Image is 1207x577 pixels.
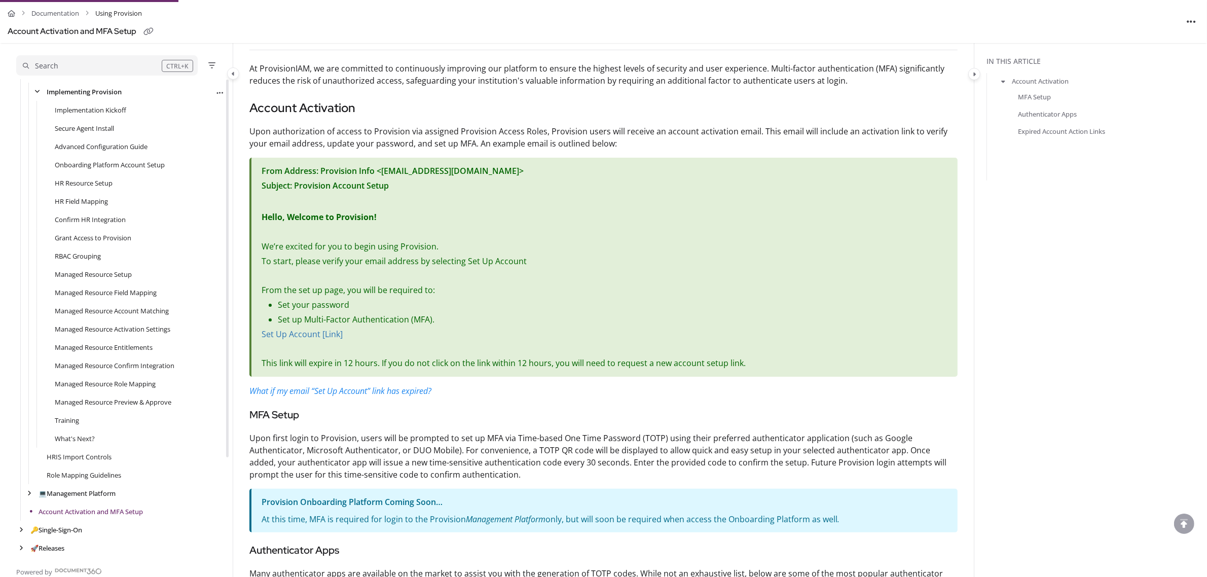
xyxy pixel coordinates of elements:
a: Training [55,415,79,425]
div: arrow [24,489,34,498]
a: Onboarding Platform Account Setup [55,160,165,170]
a: HR Resource Setup [55,178,113,188]
h4: Authenticator Apps [249,543,958,559]
p: Provision Onboarding Platform Coming Soon… [262,495,947,510]
h4: MFA Setup [249,407,958,424]
div: arrow [32,87,43,97]
a: What's Next? [55,434,95,444]
a: RBAC Grouping [55,251,101,261]
p: This link will expire in 12 hours. If you do not click on the link within 12 hours, you will need... [262,356,947,371]
p: From the set up page, you will be required to: [262,283,947,298]
a: HR Field Mapping [55,196,108,206]
p: From Address: Provision Info <[EMAIL_ADDRESS][DOMAIN_NAME]> [262,164,947,178]
button: Filter [206,59,218,71]
a: What if my email “Set Up Account” link has expired? [249,385,431,396]
span: Set Up Account [Link] [262,329,343,340]
p: We’re excited for you to begin using Provision. [262,239,947,254]
em: Management Platform [466,514,545,525]
a: Managed Resource Setup [55,269,132,279]
span: Using Provision [95,6,142,21]
a: Managed Resource Account Matching [55,306,169,316]
a: Advanced Configuration Guide [55,141,148,152]
p: Upon authorization of access to Provision via assigned Provision Access Roles, Provision users wi... [249,125,958,150]
a: Managed Resource Activation Settings [55,324,170,334]
span: 🔑 [30,525,39,534]
span: Powered by [16,567,52,577]
a: Managed Resource Confirm Integration [55,360,174,371]
div: CTRL+K [162,60,193,72]
p: To start, please verify your email address by selecting Set Up Account [262,254,947,269]
img: Document360 [55,568,102,574]
a: Managed Resource Entitlements [55,342,153,352]
div: In this article [986,56,1203,67]
button: arrow [999,76,1008,87]
p: Set your password [278,298,947,312]
a: Account Activation and MFA Setup [39,507,143,517]
a: Management Platform [39,488,116,498]
a: Account Activation [1012,76,1069,86]
a: Implementing Provision [47,87,122,97]
div: More options [214,86,225,97]
p: Upon first login to Provision, users will be prompted to set up MFA via Time-based One Time Passw... [249,432,958,481]
a: Secure Agent Install [55,123,114,133]
p: At ProvisionIAM, we are committed to continuously improving our platform to ensure the highest le... [249,62,958,87]
a: HRIS Import Controls [47,452,112,462]
button: Copy link of [140,24,157,40]
a: Expired Account Action Links [1018,126,1105,136]
a: Implementation Kickoff [55,105,126,115]
div: Account Activation and MFA Setup [8,24,136,39]
a: Managed Resource Preview & Approve [55,397,171,407]
a: Powered by Document360 - opens in a new tab [16,565,102,577]
a: Single-Sign-On [30,525,82,535]
p: Subject: Provision Account Setup [262,178,947,193]
button: Article more options [1183,13,1199,29]
em: . [837,514,839,525]
a: Confirm HR Integration [55,214,126,225]
a: Managed Resource Field Mapping [55,287,157,298]
button: Category toggle [227,67,239,80]
span: 💻 [39,489,47,498]
p: Set up Multi-Factor Authentication (MFA). [278,312,947,327]
p: At this time, MFA is required for login to the Provision only, but will soon be required when acc... [262,512,947,527]
a: Role Mapping Guidelines [47,470,121,480]
strong: Hello, Welcome to Provision! [262,211,377,223]
button: Article more options [214,87,225,97]
div: Search [35,60,58,71]
a: Authenticator Apps [1018,109,1077,119]
a: Managed Resource Role Mapping [55,379,156,389]
div: arrow [16,544,26,553]
a: Documentation [31,6,79,21]
a: MFA Setup [1018,92,1051,102]
div: scroll to top [1174,514,1194,534]
h3: Account Activation [249,99,958,117]
a: Home [8,6,15,21]
a: Grant Access to Provision [55,233,131,243]
a: Releases [30,543,64,553]
span: 🚀 [30,544,39,553]
button: Search [16,55,198,76]
div: arrow [16,525,26,535]
button: Category toggle [968,68,980,80]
